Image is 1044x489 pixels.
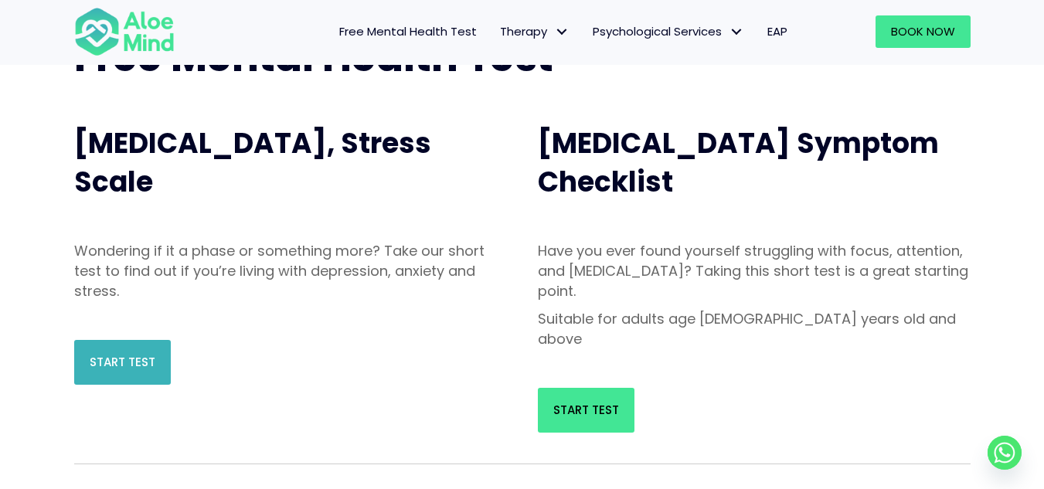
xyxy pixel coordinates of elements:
[988,436,1022,470] a: Whatsapp
[538,124,939,202] span: [MEDICAL_DATA] Symptom Checklist
[551,21,573,43] span: Therapy: submenu
[90,354,155,370] span: Start Test
[891,23,955,39] span: Book Now
[538,388,634,433] a: Start Test
[328,15,488,48] a: Free Mental Health Test
[538,241,971,301] p: Have you ever found yourself struggling with focus, attention, and [MEDICAL_DATA]? Taking this sh...
[726,21,748,43] span: Psychological Services: submenu
[488,15,581,48] a: TherapyTherapy: submenu
[581,15,756,48] a: Psychological ServicesPsychological Services: submenu
[767,23,787,39] span: EAP
[593,23,744,39] span: Psychological Services
[538,309,971,349] p: Suitable for adults age [DEMOGRAPHIC_DATA] years old and above
[553,402,619,418] span: Start Test
[74,6,175,57] img: Aloe mind Logo
[876,15,971,48] a: Book Now
[195,15,799,48] nav: Menu
[74,124,431,202] span: [MEDICAL_DATA], Stress Scale
[756,15,799,48] a: EAP
[74,241,507,301] p: Wondering if it a phase or something more? Take our short test to find out if you’re living with ...
[339,23,477,39] span: Free Mental Health Test
[500,23,570,39] span: Therapy
[74,340,171,385] a: Start Test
